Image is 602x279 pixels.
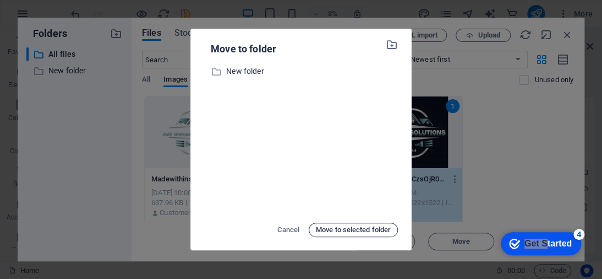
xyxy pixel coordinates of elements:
[9,6,89,29] div: Get Started 4 items remaining, 20% complete
[204,42,276,56] p: Move to folder
[81,2,92,13] div: 4
[226,65,398,78] p: New folder
[277,223,299,237] span: Cancel
[32,12,80,22] div: Get Started
[316,223,391,237] span: Move to selected folder
[275,221,302,239] button: Cancel
[309,223,398,237] button: Move to selected folder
